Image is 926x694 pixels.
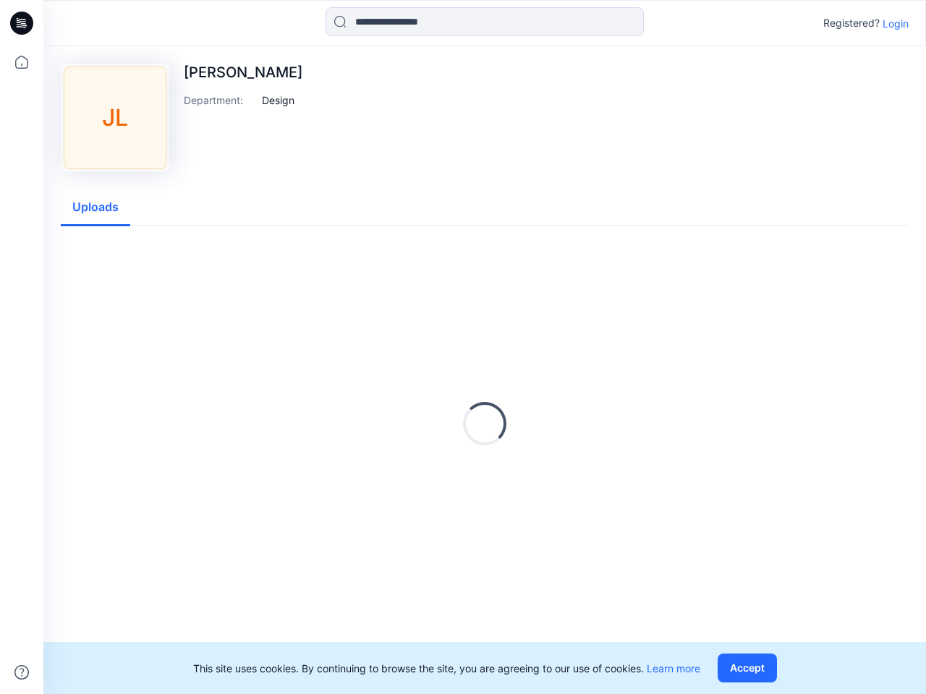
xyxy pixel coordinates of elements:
p: [PERSON_NAME] [184,64,302,81]
p: This site uses cookies. By continuing to browse the site, you are agreeing to our use of cookies. [193,661,700,676]
p: Registered? [823,14,880,32]
a: Learn more [647,662,700,674]
p: Department : [184,93,256,108]
button: Uploads [61,189,130,226]
p: Design [262,93,294,108]
button: Accept [718,654,777,682]
p: Login [883,16,909,31]
div: JL [64,67,166,169]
